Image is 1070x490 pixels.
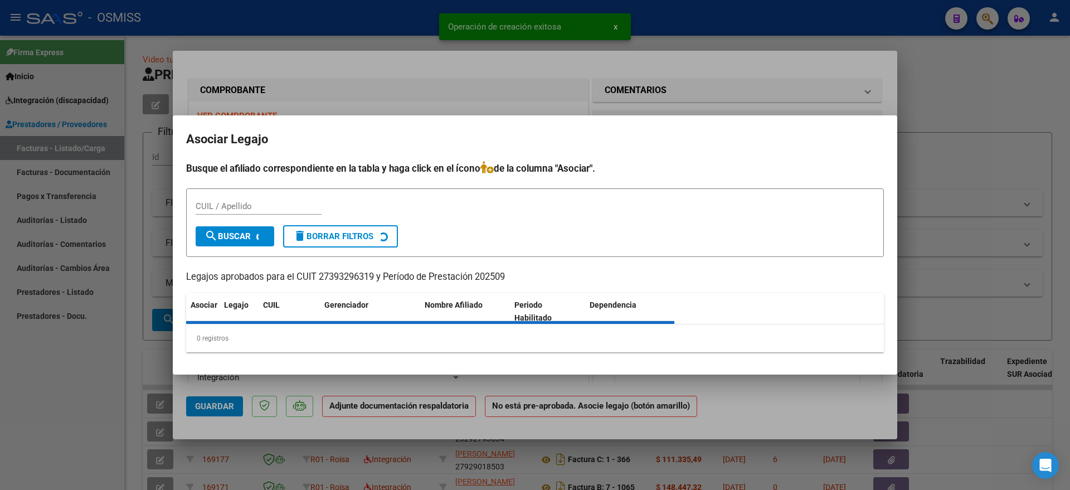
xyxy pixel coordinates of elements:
span: Dependencia [590,300,636,309]
datatable-header-cell: Periodo Habilitado [510,293,585,330]
span: Borrar Filtros [293,231,373,241]
datatable-header-cell: Gerenciador [320,293,420,330]
mat-icon: search [205,229,218,242]
datatable-header-cell: Nombre Afiliado [420,293,510,330]
datatable-header-cell: CUIL [259,293,320,330]
datatable-header-cell: Asociar [186,293,220,330]
span: Nombre Afiliado [425,300,483,309]
span: Legajo [224,300,249,309]
span: CUIL [263,300,280,309]
span: Buscar [205,231,251,241]
button: Borrar Filtros [283,225,398,248]
p: Legajos aprobados para el CUIT 27393296319 y Período de Prestación 202509 [186,270,884,284]
datatable-header-cell: Dependencia [585,293,675,330]
mat-icon: delete [293,229,307,242]
span: Periodo Habilitado [514,300,552,322]
datatable-header-cell: Legajo [220,293,259,330]
div: 0 registros [186,324,884,352]
span: Gerenciador [324,300,368,309]
span: Asociar [191,300,217,309]
h4: Busque el afiliado correspondiente en la tabla y haga click en el ícono de la columna "Asociar". [186,161,884,176]
button: Buscar [196,226,274,246]
h2: Asociar Legajo [186,129,884,150]
div: Open Intercom Messenger [1032,452,1059,479]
